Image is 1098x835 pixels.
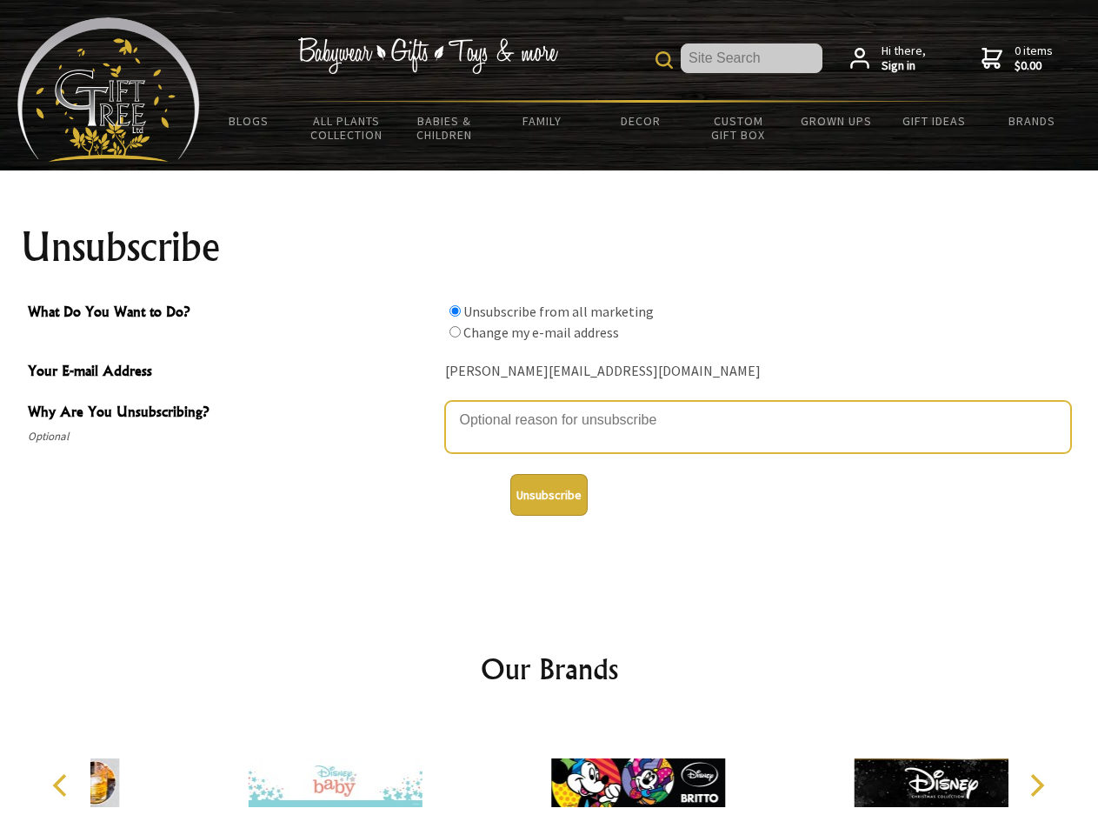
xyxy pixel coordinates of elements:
h1: Unsubscribe [21,226,1078,268]
a: Babies & Children [396,103,494,153]
strong: Sign in [882,58,926,74]
img: product search [655,51,673,69]
input: What Do You Want to Do? [449,326,461,337]
a: Family [494,103,592,139]
label: Unsubscribe from all marketing [463,303,654,320]
a: Grown Ups [787,103,885,139]
span: Optional [28,426,436,447]
button: Unsubscribe [510,474,588,516]
span: Your E-mail Address [28,360,436,385]
textarea: Why Are You Unsubscribing? [445,401,1071,453]
input: What Do You Want to Do? [449,305,461,317]
button: Previous [43,766,82,805]
a: Decor [591,103,689,139]
a: Brands [983,103,1081,139]
strong: $0.00 [1015,58,1053,74]
button: Next [1017,766,1055,805]
a: Hi there,Sign in [850,43,926,74]
h2: Our Brands [35,648,1064,690]
span: Hi there, [882,43,926,74]
span: Why Are You Unsubscribing? [28,401,436,426]
label: Change my e-mail address [463,324,619,341]
span: What Do You Want to Do? [28,301,436,326]
a: Gift Ideas [885,103,983,139]
span: 0 items [1015,43,1053,74]
img: Babyware - Gifts - Toys and more... [17,17,200,162]
a: All Plants Collection [298,103,396,153]
input: Site Search [681,43,822,73]
a: Custom Gift Box [689,103,788,153]
div: [PERSON_NAME][EMAIL_ADDRESS][DOMAIN_NAME] [445,358,1071,385]
a: BLOGS [200,103,298,139]
a: 0 items$0.00 [982,43,1053,74]
img: Babywear - Gifts - Toys & more [297,37,558,74]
